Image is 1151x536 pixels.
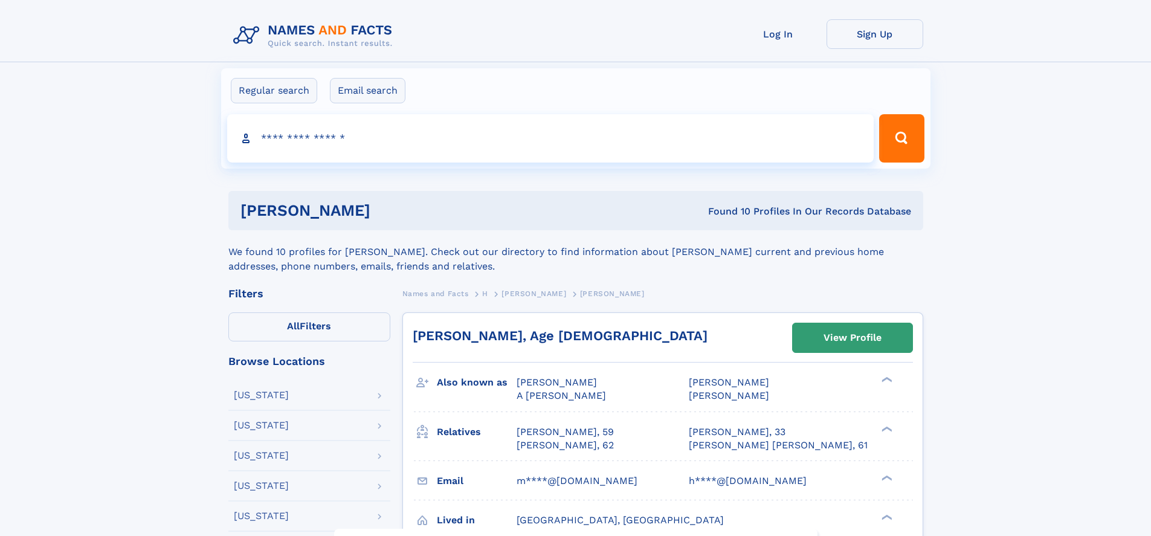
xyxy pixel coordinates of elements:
a: Sign Up [827,19,923,49]
a: [PERSON_NAME], 59 [517,425,614,439]
div: Browse Locations [228,356,390,367]
a: H [482,286,488,301]
h3: Lived in [437,510,517,531]
label: Email search [330,78,405,103]
h3: Relatives [437,422,517,442]
a: [PERSON_NAME], 62 [517,439,614,452]
label: Filters [228,312,390,341]
button: Search Button [879,114,924,163]
h1: [PERSON_NAME] [240,203,540,218]
a: [PERSON_NAME], 33 [689,425,785,439]
span: [PERSON_NAME] [580,289,645,298]
a: Names and Facts [402,286,469,301]
span: All [287,320,300,332]
span: [PERSON_NAME] [689,376,769,388]
a: View Profile [793,323,912,352]
a: [PERSON_NAME], Age [DEMOGRAPHIC_DATA] [413,328,708,343]
div: ❯ [879,513,893,521]
div: [US_STATE] [234,390,289,400]
div: Found 10 Profiles In Our Records Database [539,205,911,218]
input: search input [227,114,874,163]
div: ❯ [879,474,893,482]
span: [PERSON_NAME] [501,289,566,298]
div: [US_STATE] [234,511,289,521]
span: [PERSON_NAME] [689,390,769,401]
a: [PERSON_NAME] [PERSON_NAME], 61 [689,439,868,452]
div: [US_STATE] [234,481,289,491]
label: Regular search [231,78,317,103]
div: We found 10 profiles for [PERSON_NAME]. Check out our directory to find information about [PERSON... [228,230,923,274]
h3: Email [437,471,517,491]
h3: Also known as [437,372,517,393]
div: ❯ [879,425,893,433]
span: [PERSON_NAME] [517,376,597,388]
span: H [482,289,488,298]
div: [US_STATE] [234,421,289,430]
span: A [PERSON_NAME] [517,390,606,401]
div: Filters [228,288,390,299]
img: Logo Names and Facts [228,19,402,52]
a: Log In [730,19,827,49]
div: [US_STATE] [234,451,289,460]
div: View Profile [824,324,882,352]
a: [PERSON_NAME] [501,286,566,301]
span: [GEOGRAPHIC_DATA], [GEOGRAPHIC_DATA] [517,514,724,526]
div: ❯ [879,376,893,384]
